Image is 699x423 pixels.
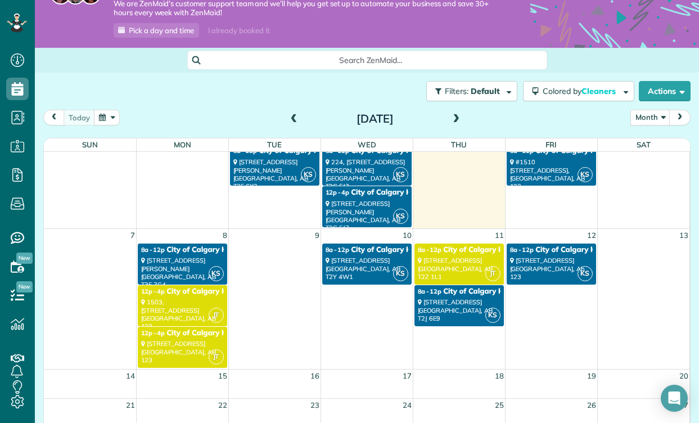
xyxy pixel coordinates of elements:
button: Actions [639,81,691,101]
a: 26 [586,399,597,412]
span: New [16,253,33,264]
span: Mon [174,140,191,149]
div: [STREET_ADDRESS] [GEOGRAPHIC_DATA], Ab 123 [510,256,593,281]
span: 12p - 4p [141,287,165,295]
a: 19 [586,370,597,382]
span: JT [485,266,500,281]
span: KS [301,167,316,182]
span: City of Calgary Housing Company - C of C [166,245,314,254]
span: City of Calgary Housing Company - C of C [166,328,314,337]
div: [STREET_ADDRESS][PERSON_NAME] [GEOGRAPHIC_DATA], AB T2G 5J7 [326,200,408,232]
a: 22 [217,399,228,412]
a: 14 [125,370,136,382]
div: [STREET_ADDRESS] [GEOGRAPHIC_DATA], AB 123 [141,340,224,364]
div: I already booked it [201,24,276,38]
button: Filters: Default [426,81,517,101]
span: KS [393,209,408,224]
span: 12p - 4p [326,188,350,196]
div: #1510 [STREET_ADDRESS], [GEOGRAPHIC_DATA], AB 123 [510,158,593,190]
span: Sat [637,140,651,149]
a: 11 [494,229,505,242]
button: Colored byCleaners [523,81,634,101]
a: 18 [494,370,505,382]
a: 12 [586,229,597,242]
span: 8a - 12p [418,246,442,254]
span: Pick a day and time [129,26,194,35]
span: City of Calgary Housing Company - C of C [443,245,591,254]
span: City of Calgary Housing Company - C of C [535,245,683,254]
a: 23 [309,399,321,412]
a: 15 [217,370,228,382]
span: JT [209,349,224,364]
div: [STREET_ADDRESS] [GEOGRAPHIC_DATA], AB T2J 6E9 [418,298,500,322]
div: 224, [STREET_ADDRESS][PERSON_NAME] [GEOGRAPHIC_DATA], AB T2G 5J7 [326,158,408,190]
button: prev [43,110,65,125]
div: [STREET_ADDRESS] [GEOGRAPHIC_DATA], AB T2Z 1L1 [418,256,500,281]
span: KS [578,167,593,182]
span: 8a - 12p [141,246,165,254]
a: 24 [402,399,413,412]
span: KS [578,266,593,281]
a: 21 [125,399,136,412]
span: Cleaners [581,86,617,96]
span: 8a - 12p [418,287,442,295]
div: [STREET_ADDRESS] [GEOGRAPHIC_DATA], AB T2Y 4W1 [326,256,408,281]
a: 17 [402,370,413,382]
div: [STREET_ADDRESS][PERSON_NAME] [GEOGRAPHIC_DATA], AB T3E 6X3 [233,158,316,190]
span: City of Calgary Housing Company - C of C [443,287,591,296]
div: 1503, [STREET_ADDRESS] [GEOGRAPHIC_DATA], AB 123 [141,298,224,330]
a: Pick a day and time [114,23,199,38]
span: Default [471,86,500,96]
a: 16 [309,370,321,382]
a: 20 [678,370,689,382]
span: Colored by [543,86,620,96]
span: JT [209,308,224,323]
span: Sun [82,140,98,149]
div: [STREET_ADDRESS][PERSON_NAME] [GEOGRAPHIC_DATA], AB T3E 7G4 [141,256,224,289]
span: 8a - 12p [510,246,534,254]
span: 12p - 4p [141,329,165,337]
span: Wed [358,140,376,149]
span: 8a - 12p [326,246,350,254]
span: City of Calgary Housing Company - C of C [351,245,499,254]
span: City of Calgary Housing Company - C of C [166,287,314,296]
a: 10 [402,229,413,242]
span: Tue [267,140,282,149]
span: KS [393,167,408,182]
span: New [16,281,33,292]
span: Thu [451,140,467,149]
button: Month [630,110,670,125]
button: next [669,110,691,125]
a: 7 [129,229,136,242]
a: 25 [494,399,505,412]
span: Fri [545,140,557,149]
a: 13 [678,229,689,242]
div: Open Intercom Messenger [661,385,688,412]
span: KS [393,266,408,281]
span: KS [209,266,224,281]
span: KS [485,308,500,323]
a: 8 [222,229,228,242]
button: today [64,110,95,125]
h2: [DATE] [305,112,445,125]
a: Filters: Default [421,81,517,101]
a: 9 [314,229,321,242]
span: Filters: [445,86,468,96]
span: City of Calgary Housing Company - C of C [351,188,499,197]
